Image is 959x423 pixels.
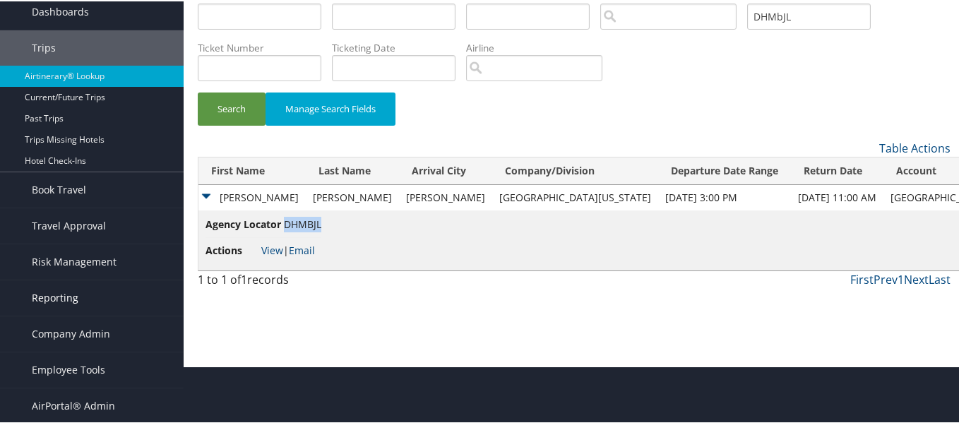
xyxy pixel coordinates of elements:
span: Trips [32,29,56,64]
span: DHMBJL [284,216,321,230]
td: [DATE] 3:00 PM [658,184,791,209]
a: Last [929,270,951,286]
a: Prev [874,270,898,286]
th: Last Name: activate to sort column ascending [306,156,399,184]
span: Agency Locator [205,215,281,231]
label: Ticket Number [198,40,332,54]
label: Airline [466,40,613,54]
span: Actions [205,242,258,257]
span: Risk Management [32,243,117,278]
span: Book Travel [32,171,86,206]
th: First Name: activate to sort column ascending [198,156,306,184]
td: [PERSON_NAME] [198,184,306,209]
td: [PERSON_NAME] [399,184,492,209]
a: Table Actions [879,139,951,155]
td: [PERSON_NAME] [306,184,399,209]
a: View [261,242,283,256]
a: 1 [898,270,904,286]
button: Search [198,91,266,124]
a: Email [289,242,315,256]
a: Next [904,270,929,286]
span: Employee Tools [32,351,105,386]
th: Return Date: activate to sort column ascending [791,156,883,184]
th: Arrival City: activate to sort column ascending [399,156,492,184]
td: [DATE] 11:00 AM [791,184,883,209]
span: Travel Approval [32,207,106,242]
td: [GEOGRAPHIC_DATA][US_STATE] [492,184,658,209]
span: Company Admin [32,315,110,350]
button: Manage Search Fields [266,91,395,124]
span: 1 [241,270,247,286]
label: Ticketing Date [332,40,466,54]
span: Reporting [32,279,78,314]
a: First [850,270,874,286]
th: Company/Division [492,156,658,184]
div: 1 to 1 of records [198,270,370,294]
span: | [261,242,315,256]
th: Departure Date Range: activate to sort column ascending [658,156,791,184]
span: AirPortal® Admin [32,387,115,422]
